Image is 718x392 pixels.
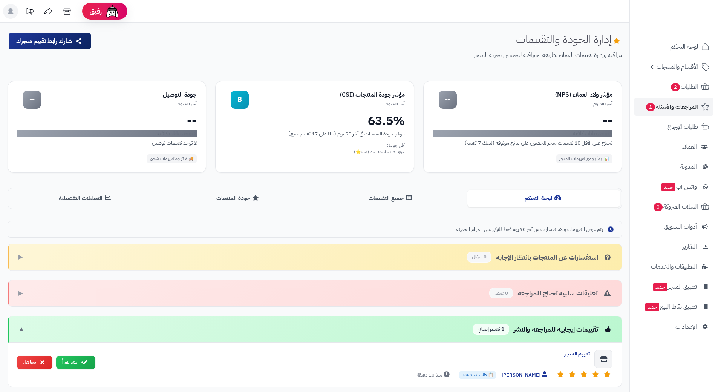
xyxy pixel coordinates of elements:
[249,101,404,107] div: آخر 90 يوم
[683,241,697,252] span: التقارير
[433,130,612,137] div: لا توجد بيانات كافية
[18,253,23,261] span: ▶
[502,371,549,379] span: [PERSON_NAME]
[56,356,95,369] button: نشر فوراً
[634,38,713,56] a: لوحة التحكم
[17,356,52,369] button: تجاهل
[645,301,697,312] span: تطبيق نقاط البيع
[634,198,713,216] a: السلات المتروكة0
[417,371,452,379] span: منذ 10 دقيقة
[315,190,467,207] button: جميع التقييمات
[653,201,698,212] span: السلات المتروكة
[439,91,457,109] div: --
[433,139,612,147] div: تحتاج على الأقل 10 تقييمات متجر للحصول على نتائج موثوقة (لديك 7 تقييم)
[634,318,713,336] a: الإعدادات
[18,325,24,334] span: ▼
[634,278,713,296] a: تطبيق المتجرجديد
[231,91,249,109] div: B
[225,115,404,127] div: 63.5%
[661,183,675,191] span: جديد
[654,203,663,212] span: 0
[675,321,697,332] span: الإعدادات
[516,33,622,45] h1: إدارة الجودة والتقييمات
[634,118,713,136] a: طلبات الإرجاع
[670,42,698,52] span: لوحة التحكم
[634,218,713,236] a: أدوات التسويق
[634,158,713,176] a: المدونة
[645,303,659,311] span: جديد
[473,324,509,335] span: 1 تقييم إيجابي
[634,298,713,316] a: تطبيق نقاط البيعجديد
[680,161,697,172] span: المدونة
[101,350,590,358] div: تقييم المتجر
[473,324,612,335] div: تقييمات إيجابية للمراجعة والنشر
[147,154,197,163] div: 🚚 لا توجد تقييمات شحن
[634,138,713,156] a: العملاء
[98,51,622,60] p: مراقبة وإدارة تقييمات العملاء بطريقة احترافية لتحسين تجربة المتجر
[667,121,698,132] span: طلبات الإرجاع
[17,115,197,127] div: --
[634,78,713,96] a: الطلبات2
[456,226,603,233] span: يتم عرض التقييمات والاستفسارات من آخر 90 يوم فقط للتركيز على المهام الحديثة
[652,281,697,292] span: تطبيق المتجر
[457,91,612,99] div: مؤشر ولاء العملاء (NPS)
[459,371,496,379] span: 📋 طلب #13696
[634,178,713,196] a: وآتس آبجديد
[489,288,513,299] span: 0 عنصر
[249,91,404,99] div: مؤشر جودة المنتجات (CSI)
[90,7,102,16] span: رفيق
[670,81,698,92] span: الطلبات
[20,4,39,21] a: تحديثات المنصة
[105,4,120,19] img: ai-face.png
[17,130,197,137] div: لا توجد بيانات كافية
[657,61,698,72] span: الأقسام والمنتجات
[634,238,713,256] a: التقارير
[661,181,697,192] span: وآتس آب
[9,190,162,207] button: التحليلات التفصيلية
[457,101,612,107] div: آخر 90 يوم
[225,142,404,155] div: أقل جودة: جوي شريحة 100جد (2.3⭐)
[664,221,697,232] span: أدوات التسويق
[18,289,23,298] span: ▶
[489,288,612,299] div: تعليقات سلبية تحتاج للمراجعة
[467,252,612,263] div: استفسارات عن المنتجات بانتظار الإجابة
[162,190,315,207] button: جودة المنتجات
[23,91,41,109] div: --
[467,190,620,207] button: لوحة التحكم
[433,115,612,127] div: --
[645,101,698,112] span: المراجعات والأسئلة
[9,33,91,49] button: شارك رابط تقييم متجرك
[634,258,713,276] a: التطبيقات والخدمات
[17,139,197,147] div: لا توجد تقييمات توصيل
[556,154,612,163] div: 📊 ابدأ بجمع تقييمات المتجر
[651,261,697,272] span: التطبيقات والخدمات
[653,283,667,291] span: جديد
[41,101,197,107] div: آخر 90 يوم
[225,130,404,138] div: مؤشر جودة المنتجات في آخر 90 يوم (بناءً على 17 تقييم منتج)
[671,83,680,92] span: 2
[646,103,655,112] span: 1
[41,91,197,99] div: جودة التوصيل
[682,141,697,152] span: العملاء
[467,252,491,263] span: 0 سؤال
[634,98,713,116] a: المراجعات والأسئلة1
[667,17,711,33] img: logo-2.png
